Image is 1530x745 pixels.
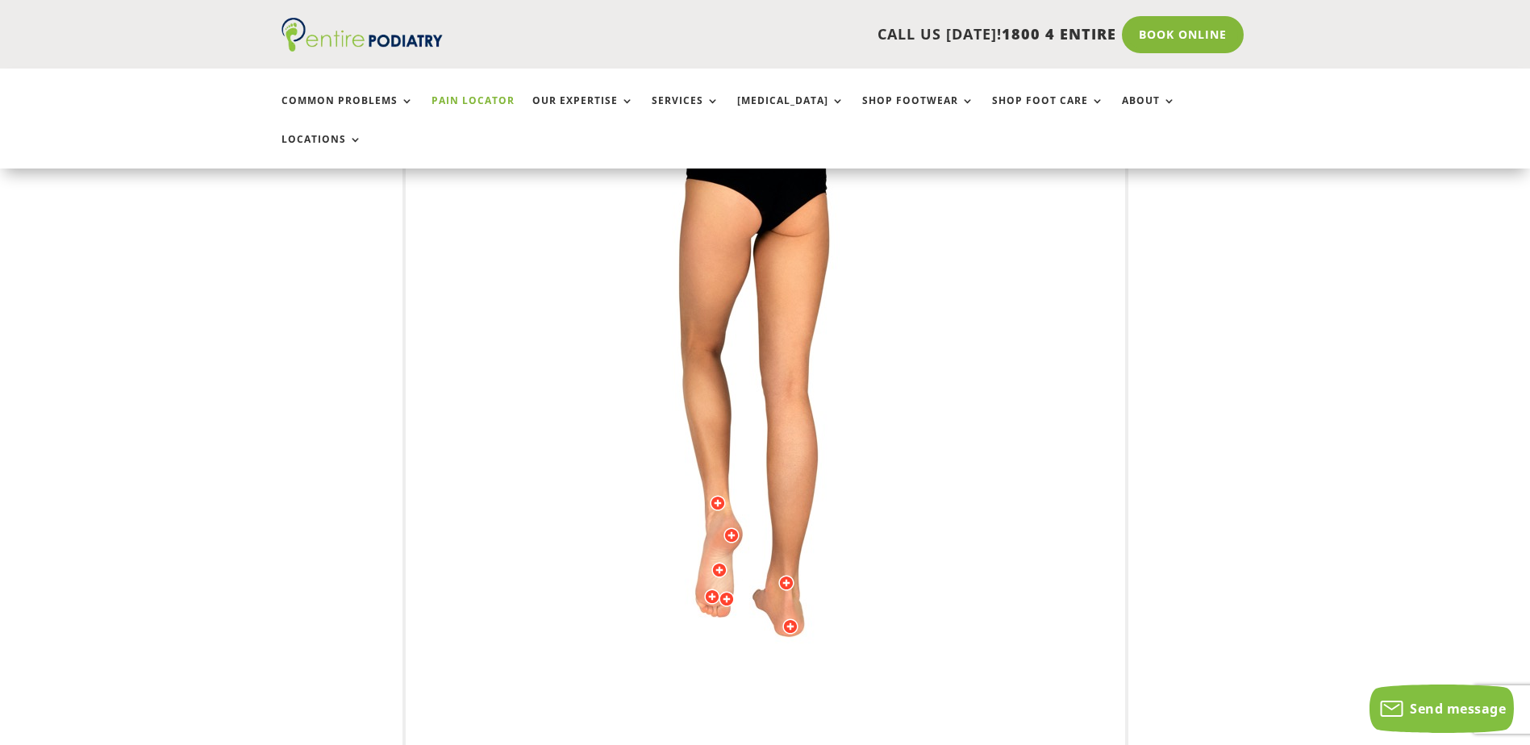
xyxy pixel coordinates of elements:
a: About [1122,95,1176,130]
a: [MEDICAL_DATA] [737,95,844,130]
a: Shop Footwear [862,95,974,130]
a: Services [652,95,719,130]
button: Send message [1369,685,1514,733]
a: Our Expertise [532,95,634,130]
img: logo (1) [281,18,443,52]
span: Send message [1410,700,1506,718]
a: Entire Podiatry [281,39,443,55]
img: 133.jpg [543,76,988,721]
a: Shop Foot Care [992,95,1104,130]
a: Pain Locator [431,95,515,130]
a: Locations [281,134,362,169]
span: 1800 4 ENTIRE [1002,24,1116,44]
p: CALL US [DATE]! [505,24,1116,45]
a: Common Problems [281,95,414,130]
a: Book Online [1122,16,1244,53]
